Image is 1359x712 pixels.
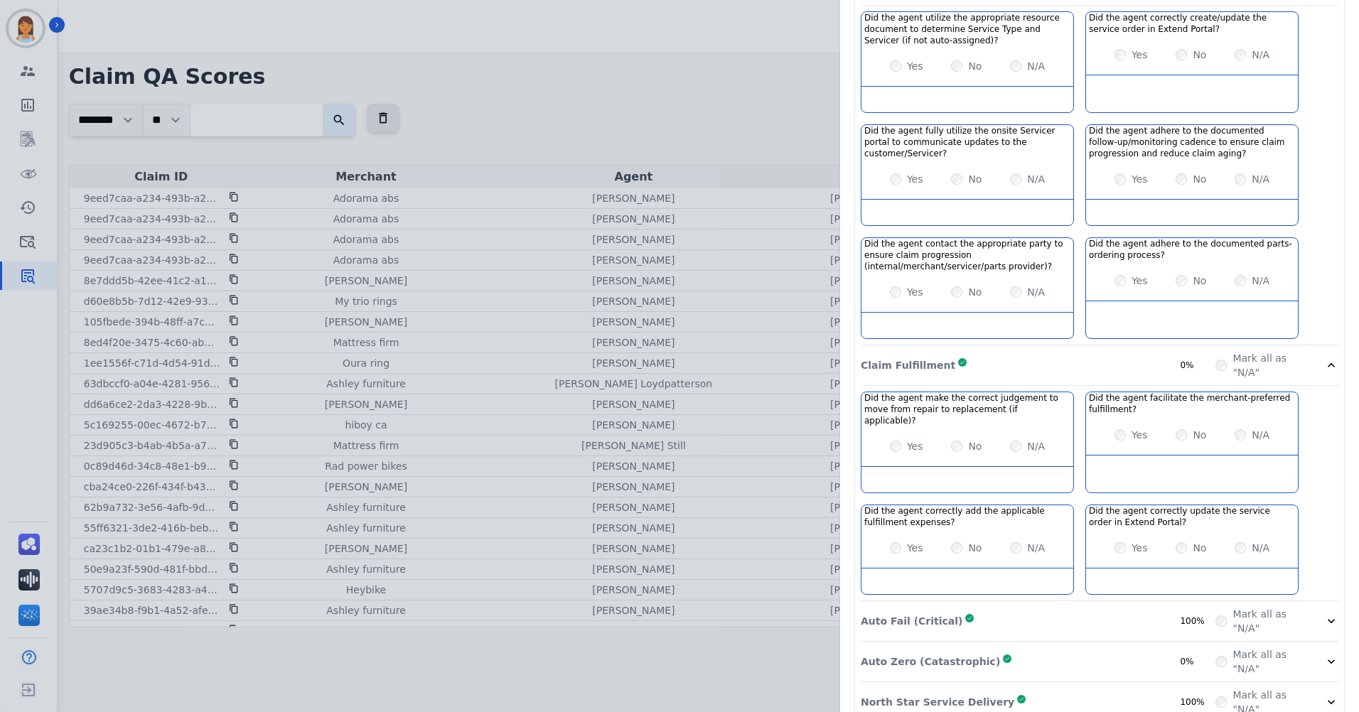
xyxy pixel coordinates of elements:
[1252,48,1269,62] label: N/A
[907,172,923,186] label: Yes
[968,541,982,555] label: No
[861,695,1014,709] p: North Star Service Delivery
[1132,48,1148,62] label: Yes
[1132,172,1148,186] label: Yes
[861,358,955,372] p: Claim Fulfillment
[1089,505,1295,528] h3: Did the agent correctly update the service order in Extend Portal?
[1027,285,1045,299] label: N/A
[907,285,923,299] label: Yes
[1089,125,1295,159] h3: Did the agent adhere to the documented follow-up/monitoring cadence to ensure claim progression a...
[1232,351,1307,379] label: Mark all as "N/A"
[1193,172,1206,186] label: No
[1027,439,1045,453] label: N/A
[1193,274,1206,288] label: No
[864,125,1070,159] h3: Did the agent fully utilize the onsite Servicer portal to communicate updates to the customer/Ser...
[1252,541,1269,555] label: N/A
[861,614,962,628] p: Auto Fail (Critical)
[1089,238,1295,261] h3: Did the agent adhere to the documented parts-ordering process?
[1252,274,1269,288] label: N/A
[968,59,982,73] label: No
[1193,541,1206,555] label: No
[1232,647,1307,676] label: Mark all as "N/A"
[907,439,923,453] label: Yes
[864,505,1070,528] h3: Did the agent correctly add the applicable fulfillment expenses?
[1180,615,1215,627] div: 100%
[1252,172,1269,186] label: N/A
[1180,696,1215,708] div: 100%
[1193,48,1206,62] label: No
[968,439,982,453] label: No
[1027,172,1045,186] label: N/A
[968,172,982,186] label: No
[1180,360,1215,371] div: 0%
[1027,59,1045,73] label: N/A
[864,238,1070,272] h3: Did the agent contact the appropriate party to ensure claim progression (internal/merchant/servic...
[864,12,1070,46] h3: Did the agent utilize the appropriate resource document to determine Service Type and Servicer (i...
[968,285,982,299] label: No
[1132,428,1148,442] label: Yes
[1089,392,1295,415] h3: Did the agent facilitate the merchant-preferred fulfillment?
[1193,428,1206,442] label: No
[864,392,1070,426] h3: Did the agent make the correct judgement to move from repair to replacement (if applicable)?
[1027,541,1045,555] label: N/A
[1132,274,1148,288] label: Yes
[907,59,923,73] label: Yes
[1180,656,1215,667] div: 0%
[1252,428,1269,442] label: N/A
[1232,607,1307,635] label: Mark all as "N/A"
[1132,541,1148,555] label: Yes
[907,541,923,555] label: Yes
[1089,12,1295,35] h3: Did the agent correctly create/update the service order in Extend Portal?
[861,654,1000,669] p: Auto Zero (Catastrophic)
